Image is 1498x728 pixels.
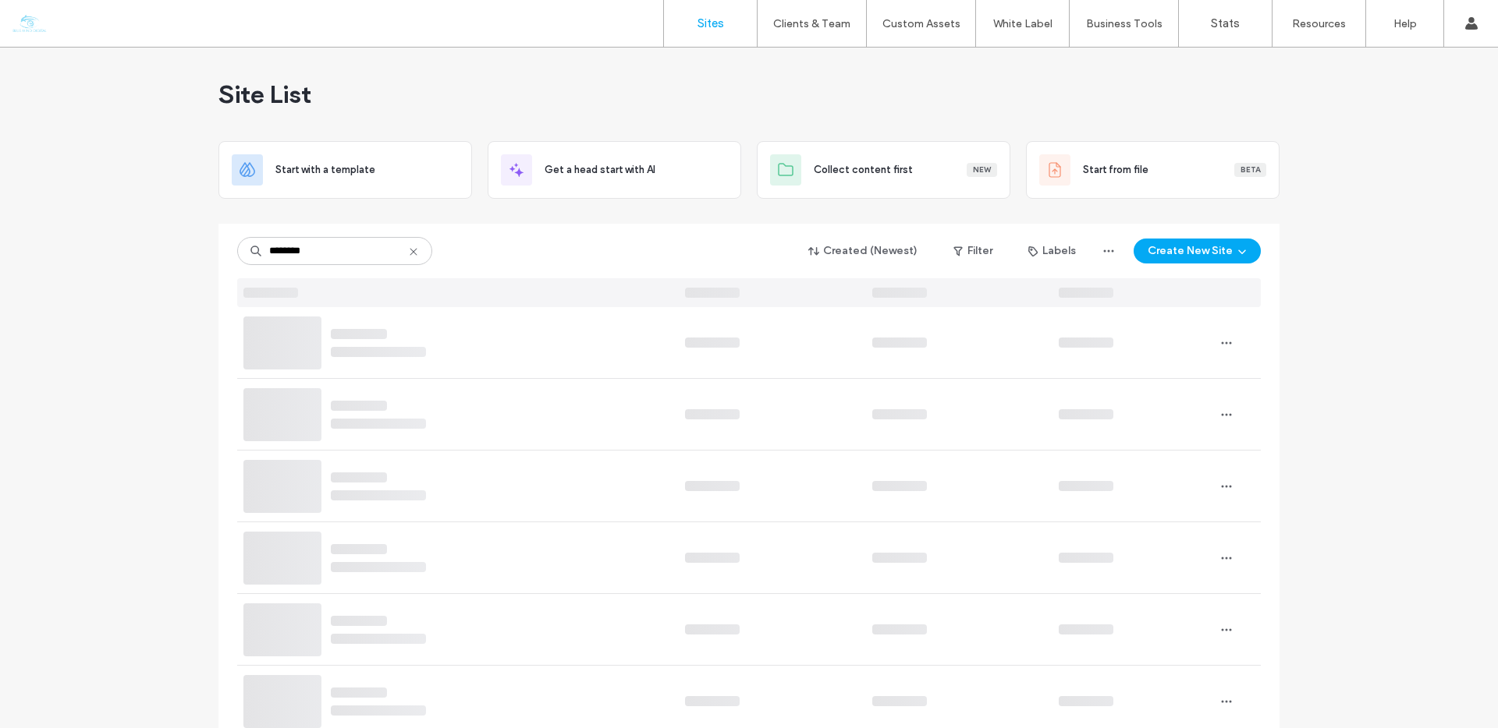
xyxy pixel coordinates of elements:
div: Beta [1234,163,1266,177]
div: Start from fileBeta [1026,141,1280,199]
label: Stats [1211,16,1240,30]
label: Business Tools [1086,17,1163,30]
label: Clients & Team [773,17,850,30]
div: Start with a template [218,141,472,199]
button: Create New Site [1134,239,1261,263]
button: Labels [1014,239,1090,263]
div: New [967,163,997,177]
label: Help [1393,17,1417,30]
div: Collect content firstNew [757,141,1010,199]
span: Collect content first [814,162,913,178]
span: Site List [218,79,311,110]
label: Custom Assets [882,17,960,30]
span: Get a head start with AI [545,162,655,178]
label: Sites [698,16,724,30]
div: Get a head start with AI [488,141,741,199]
label: White Label [993,17,1053,30]
span: Start with a template [275,162,375,178]
button: Filter [938,239,1008,263]
span: Start from file [1083,162,1148,178]
label: Resources [1292,17,1346,30]
button: Created (Newest) [795,239,932,263]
